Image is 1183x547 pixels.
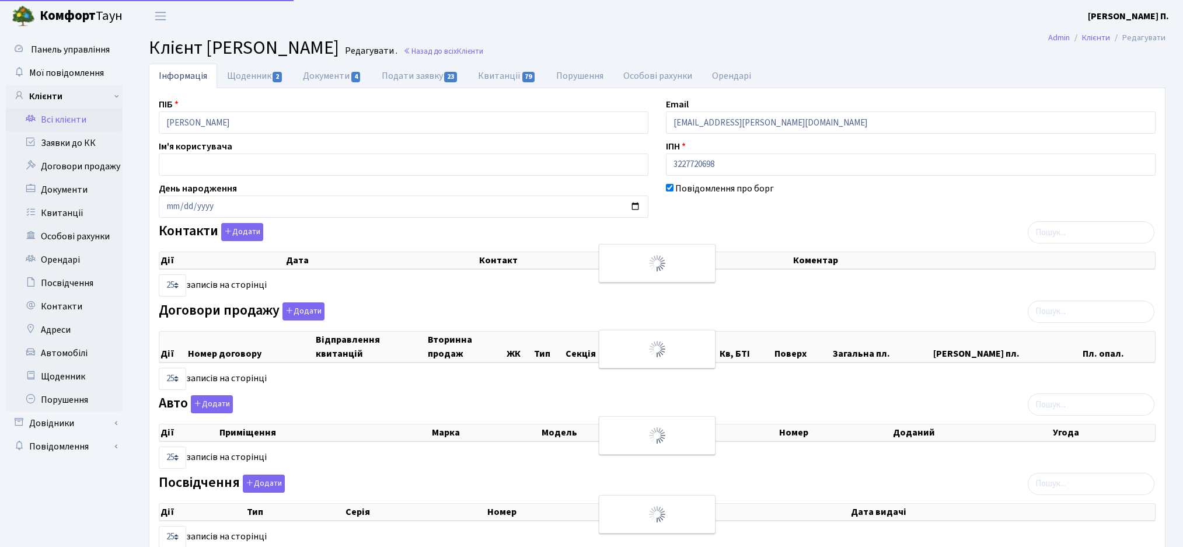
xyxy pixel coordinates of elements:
a: Орендарі [702,64,761,88]
a: Порушення [546,64,613,88]
a: Щоденник [6,365,123,388]
th: Угода [1052,424,1155,441]
th: Видано [652,504,850,520]
a: Додати [188,393,233,414]
span: 4 [351,72,361,82]
input: Пошук... [1028,221,1154,243]
a: Admin [1048,32,1070,44]
a: Назад до всіхКлієнти [403,46,483,57]
th: Секція [564,332,619,362]
a: Документи [6,178,123,201]
th: Поверх [773,332,831,362]
img: Обробка... [648,254,666,273]
label: ПІБ [159,97,179,112]
th: ЖК [505,332,533,362]
th: Колір [677,424,778,441]
a: Додати [280,300,324,320]
small: Редагувати . [343,46,397,57]
label: записів на сторінці [159,274,267,297]
b: Комфорт [40,6,96,25]
th: [PERSON_NAME] пл. [932,332,1081,362]
label: Повідомлення про борг [675,182,774,196]
a: Щоденник [217,64,293,88]
label: Ім'я користувача [159,140,232,154]
a: Клієнти [1082,32,1110,44]
th: Номер [778,424,892,441]
button: Переключити навігацію [146,6,175,26]
a: Автомобілі [6,342,123,365]
th: Номер [486,504,652,520]
a: Документи [293,64,371,88]
a: Договори продажу [6,155,123,178]
th: Модель [540,424,677,441]
input: Пошук... [1028,301,1154,323]
a: Заявки до КК [6,131,123,155]
th: Тип [533,332,564,362]
span: Панель управління [31,43,110,56]
a: Подати заявку [372,64,468,88]
a: Квитанції [468,64,546,88]
img: Обробка... [648,505,666,524]
button: Авто [191,395,233,413]
span: 2 [273,72,282,82]
img: Обробка... [648,426,666,445]
th: Тип [246,504,344,520]
a: Клієнти [6,85,123,108]
nav: breadcrumb [1031,26,1183,50]
th: Контакт [478,252,792,269]
a: Порушення [6,388,123,412]
th: Дії [159,504,246,520]
button: Посвідчення [243,475,285,493]
th: Дії [159,424,218,441]
label: записів на сторінці [159,368,267,390]
a: Мої повідомлення [6,61,123,85]
label: Авто [159,395,233,413]
a: Довідники [6,412,123,435]
label: Договори продажу [159,302,324,320]
label: Контакти [159,223,263,241]
label: записів на сторінці [159,447,267,469]
span: 79 [522,72,535,82]
a: Додати [218,221,263,242]
th: Кв, БТІ [718,332,773,362]
select: записів на сторінці [159,368,186,390]
span: Клієнти [457,46,483,57]
a: Панель управління [6,38,123,61]
a: Додати [240,472,285,493]
th: Загальна пл. [832,332,932,362]
th: Вторинна продаж [427,332,505,362]
li: Редагувати [1110,32,1165,44]
th: Відправлення квитанцій [315,332,427,362]
label: День народження [159,182,237,196]
span: Клієнт [PERSON_NAME] [149,34,339,61]
label: Email [666,97,689,112]
th: Коментар [792,252,1155,269]
label: Посвідчення [159,475,285,493]
select: записів на сторінці [159,274,186,297]
th: Дата видачі [850,504,1155,520]
select: записів на сторінці [159,447,186,469]
th: Дата [285,252,477,269]
span: 23 [444,72,457,82]
th: Дії [159,252,285,269]
input: Пошук... [1028,473,1154,495]
span: Таун [40,6,123,26]
th: Марка [431,424,540,441]
span: Мої повідомлення [29,67,104,79]
a: Особові рахунки [6,225,123,248]
th: Номер договору [187,332,315,362]
th: Дії [159,332,187,362]
a: Посвідчення [6,271,123,295]
img: Обробка... [648,340,666,358]
th: Доданий [892,424,1052,441]
th: Приміщення [218,424,431,441]
a: Орендарі [6,248,123,271]
a: Контакти [6,295,123,318]
a: Квитанції [6,201,123,225]
button: Контакти [221,223,263,241]
a: Особові рахунки [613,64,702,88]
th: Пл. опал. [1081,332,1155,362]
button: Договори продажу [282,302,324,320]
label: ІПН [666,140,686,154]
a: Повідомлення [6,435,123,458]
